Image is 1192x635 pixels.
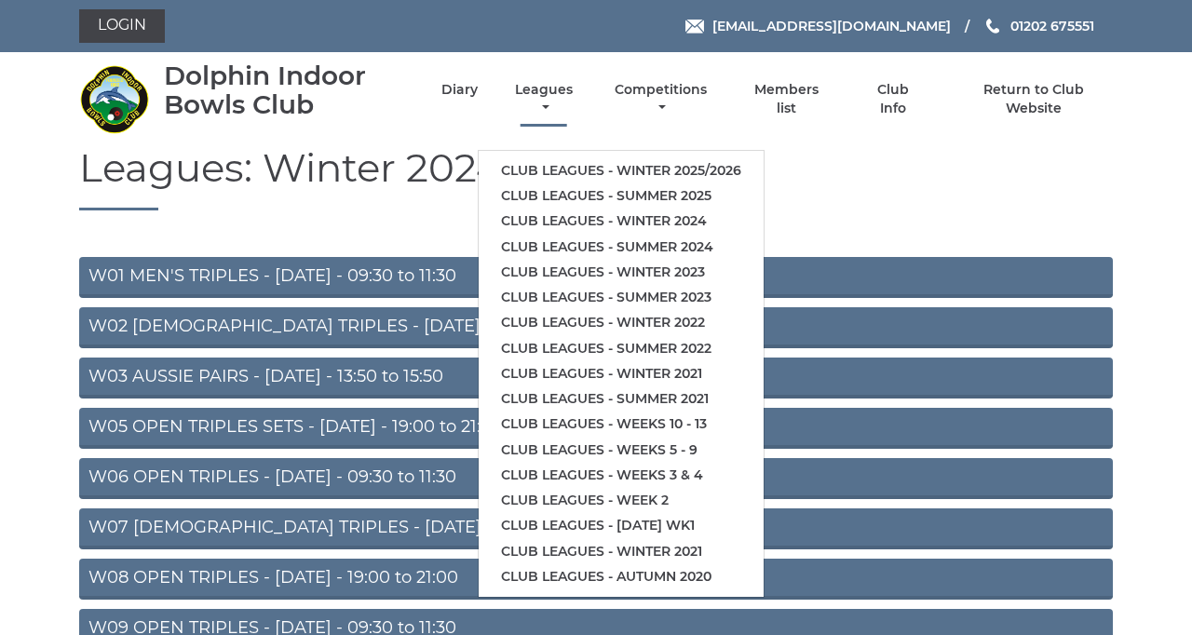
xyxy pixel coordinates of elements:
a: Diary [441,81,478,99]
ul: Leagues [478,150,765,598]
a: Club leagues - [DATE] wk1 [479,513,764,538]
img: Dolphin Indoor Bowls Club [79,64,149,134]
a: Club leagues - Winter 2024 [479,209,764,234]
a: Leagues [510,81,577,117]
a: Club leagues - Winter 2021 [479,539,764,564]
a: Club leagues - Summer 2021 [479,386,764,412]
a: W01 MEN'S TRIPLES - [DATE] - 09:30 to 11:30 [79,257,1113,298]
a: Club leagues - Summer 2022 [479,336,764,361]
a: Club leagues - Weeks 5 - 9 [479,438,764,463]
a: Club leagues - Summer 2023 [479,285,764,310]
a: Club leagues - Winter 2021 [479,361,764,386]
a: W08 OPEN TRIPLES - [DATE] - 19:00 to 21:00 [79,559,1113,600]
a: Club leagues - Weeks 3 & 4 [479,463,764,488]
a: W07 [DEMOGRAPHIC_DATA] TRIPLES - [DATE] - 13:50 to 15:50 [79,508,1113,549]
a: Club leagues - Winter 2022 [479,310,764,335]
a: Club leagues - Summer 2024 [479,235,764,260]
h1: Leagues: Winter 2024 [79,146,1113,210]
a: Club leagues - Winter 2025/2026 [479,158,764,183]
a: Login [79,9,165,43]
a: Members list [744,81,830,117]
a: Phone us 01202 675551 [983,16,1094,36]
a: Club Info [862,81,923,117]
a: Club leagues - Week 2 [479,488,764,513]
a: Club leagues - Winter 2023 [479,260,764,285]
a: W05 OPEN TRIPLES SETS - [DATE] - 19:00 to 21:00 [79,408,1113,449]
a: Return to Club Website [955,81,1113,117]
a: Club leagues - Summer 2025 [479,183,764,209]
span: 01202 675551 [1010,18,1094,34]
img: Email [685,20,704,34]
a: Club leagues - Autumn 2020 [479,564,764,589]
img: Phone us [986,19,999,34]
a: W06 OPEN TRIPLES - [DATE] - 09:30 to 11:30 [79,458,1113,499]
a: Email [EMAIL_ADDRESS][DOMAIN_NAME] [685,16,951,36]
a: Club leagues - Weeks 10 - 13 [479,412,764,437]
a: W03 AUSSIE PAIRS - [DATE] - 13:50 to 15:50 [79,358,1113,399]
div: Dolphin Indoor Bowls Club [164,61,409,119]
span: [EMAIL_ADDRESS][DOMAIN_NAME] [712,18,951,34]
a: Competitions [610,81,711,117]
a: W02 [DEMOGRAPHIC_DATA] TRIPLES - [DATE] - 11:40 to 13:40 [79,307,1113,348]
